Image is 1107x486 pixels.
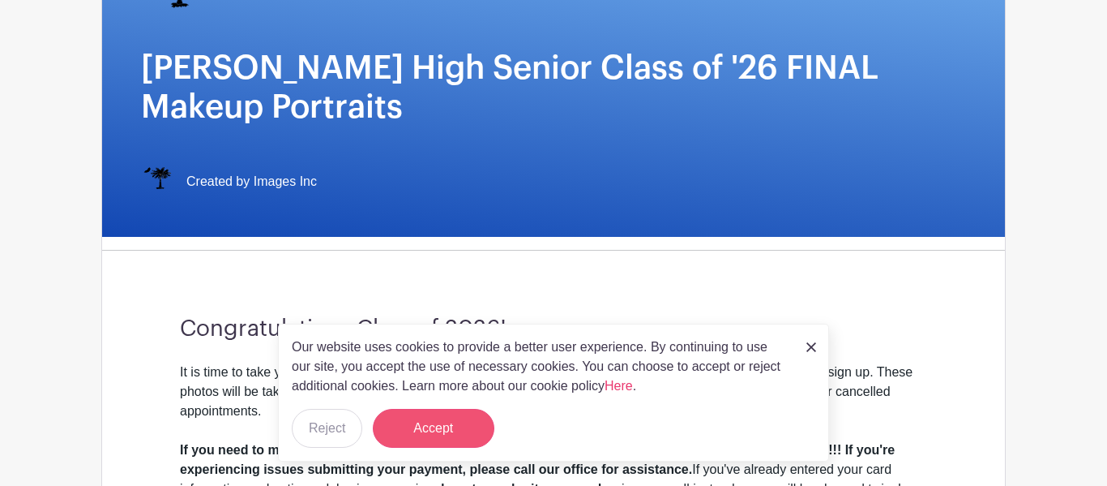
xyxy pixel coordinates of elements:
strong: If you need to make any changes after you schedule your appointment, please call our office immed... [180,443,895,476]
button: Reject [292,409,362,448]
p: Our website uses cookies to provide a better user experience. By continuing to use our site, you ... [292,338,789,396]
button: Accept [373,409,494,448]
div: It is time to take your senior yearbook pictures! Please review the available slots below and cli... [180,363,927,441]
a: Here [605,379,633,393]
span: Created by Images Inc [186,172,317,191]
img: close_button-5f87c8562297e5c2d7936805f587ecaba9071eb48480494691a3f1689db116b3.svg [806,342,816,352]
h3: Congratulations Class of 2026! [180,316,927,343]
img: IMAGES%20logo%20transparenT%20PNG%20s.png [141,166,173,198]
h1: [PERSON_NAME] High Senior Class of '26 FINAL Makeup Portraits [141,49,966,127]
